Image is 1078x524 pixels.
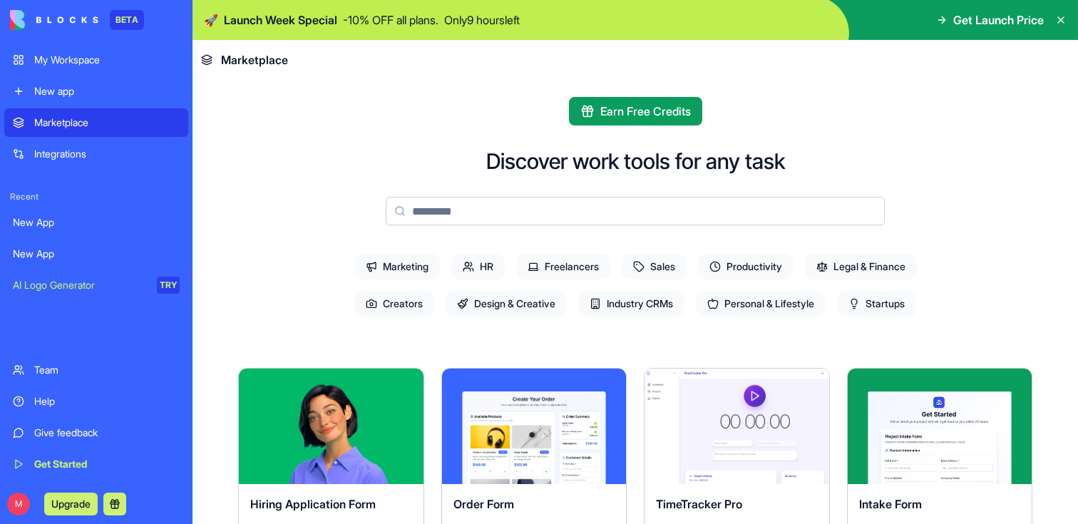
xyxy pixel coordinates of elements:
a: Get Started [4,450,188,478]
div: New app [34,84,180,98]
span: Marketing [354,254,440,279]
span: Legal & Finance [805,254,917,279]
div: New App [13,215,180,230]
span: Industry CRMs [578,291,684,317]
span: Get Launch Price [953,11,1044,29]
span: Productivity [698,254,794,279]
div: Get Started [34,457,180,471]
a: New App [4,240,188,268]
a: Upgrade [44,496,98,510]
div: BETA [110,10,144,30]
div: Give feedback [34,426,180,440]
span: Order Form [453,497,514,511]
span: Launch Week Special [224,11,337,29]
span: Intake Form [859,497,922,511]
span: Freelancers [516,254,610,279]
div: Integrations [34,147,180,161]
a: My Workspace [4,46,188,74]
div: Help [34,394,180,409]
div: AI Logo Generator [13,278,147,292]
span: Design & Creative [446,291,567,317]
button: Upgrade [44,493,98,515]
span: HR [451,254,505,279]
span: M [7,493,30,515]
a: Help [4,387,188,416]
div: New App [13,247,180,261]
img: logo [10,10,98,30]
button: Earn Free Credits [569,97,702,125]
a: Integrations [4,140,188,168]
a: Team [4,356,188,384]
h2: Discover work tools for any task [486,148,785,174]
p: - 10 % OFF all plans. [343,11,438,29]
a: Marketplace [4,108,188,137]
span: Startups [837,291,916,317]
a: Give feedback [4,418,188,447]
a: New app [4,77,188,106]
div: Team [34,363,180,377]
a: New App [4,208,188,237]
p: Only 9 hours left [444,11,520,29]
span: Hiring Application Form [250,497,376,511]
span: Earn Free Credits [600,103,691,120]
span: TimeTracker Pro [656,497,742,511]
span: Creators [354,291,434,317]
div: TRY [157,277,180,294]
span: Marketplace [221,51,288,68]
span: 🚀 [204,11,218,29]
span: Personal & Lifestyle [696,291,826,317]
div: Marketplace [34,115,180,130]
span: Recent [4,191,188,202]
a: BETA [10,10,144,30]
div: My Workspace [34,53,180,67]
a: AI Logo GeneratorTRY [4,271,188,299]
span: Sales [622,254,687,279]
